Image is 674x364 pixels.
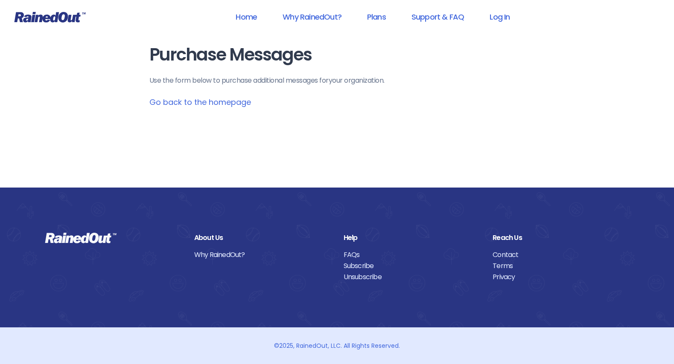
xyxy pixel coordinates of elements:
[479,7,521,26] a: Log In
[344,249,480,260] a: FAQs
[271,7,353,26] a: Why RainedOut?
[225,7,268,26] a: Home
[149,97,251,107] a: Go back to the homepage
[149,75,525,86] p: Use the form below to purchase additional messages for your organization .
[493,249,629,260] a: Contact
[356,7,397,26] a: Plans
[493,232,629,243] div: Reach Us
[344,272,480,283] a: Unsubscribe
[194,232,331,243] div: About Us
[493,272,629,283] a: Privacy
[344,232,480,243] div: Help
[400,7,475,26] a: Support & FAQ
[344,260,480,272] a: Subscribe
[149,45,525,64] h1: Purchase Messages
[194,249,331,260] a: Why RainedOut?
[493,260,629,272] a: Terms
